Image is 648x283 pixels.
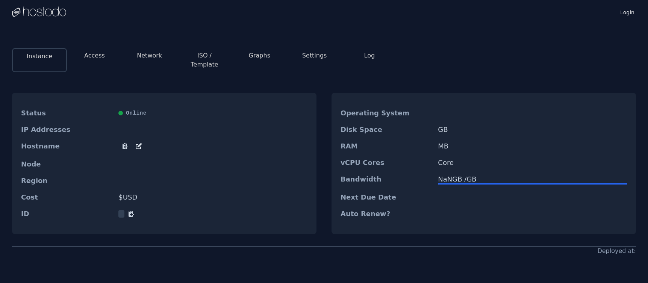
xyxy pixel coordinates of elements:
[438,159,627,166] dd: Core
[438,176,627,183] div: NaN GB / GB
[341,109,432,117] dt: Operating System
[438,142,627,150] dd: MB
[341,142,432,150] dt: RAM
[21,142,112,151] dt: Hostname
[84,51,105,60] button: Access
[364,51,375,60] button: Log
[249,51,270,60] button: Graphs
[118,194,307,201] dd: $ USD
[137,51,162,60] button: Network
[118,109,307,117] div: Online
[341,194,432,201] dt: Next Due Date
[27,52,52,61] button: Instance
[341,159,432,166] dt: vCPU Cores
[619,7,636,16] a: Login
[21,126,112,133] dt: IP Addresses
[183,51,226,69] button: ISO / Template
[597,247,636,256] div: Deployed at:
[341,210,432,218] dt: Auto Renew?
[302,51,327,60] button: Settings
[21,210,112,218] dt: ID
[12,6,66,18] img: Logo
[341,176,432,185] dt: Bandwidth
[21,177,112,185] dt: Region
[438,126,627,133] dd: GB
[21,160,112,168] dt: Node
[21,194,112,201] dt: Cost
[341,126,432,133] dt: Disk Space
[21,109,112,117] dt: Status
